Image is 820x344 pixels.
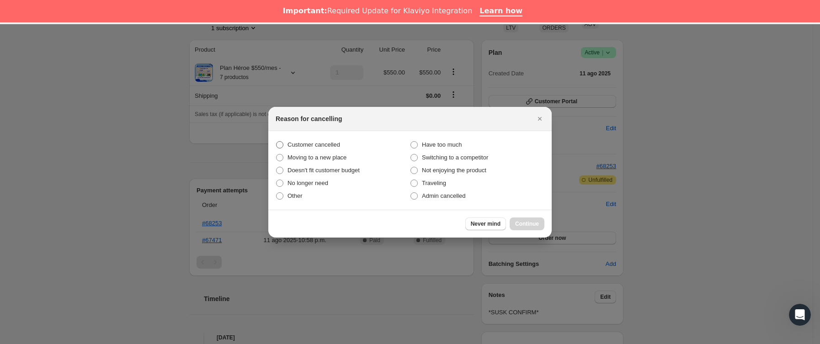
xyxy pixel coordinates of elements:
span: Admin cancelled [422,192,465,199]
span: Never mind [471,220,501,228]
button: Never mind [465,217,506,230]
span: Moving to a new place [288,154,346,161]
div: Required Update for Klaviyo Integration [283,6,472,16]
b: Important: [283,6,327,15]
button: Cerrar [533,112,546,125]
span: Customer cancelled [288,141,340,148]
span: Not enjoying the product [422,167,486,174]
span: Doesn't fit customer budget [288,167,360,174]
span: No longer need [288,180,328,186]
span: Have too much [422,141,462,148]
iframe: Intercom live chat [789,304,811,326]
h2: Reason for cancelling [276,114,342,123]
span: Other [288,192,303,199]
span: Traveling [422,180,446,186]
a: Learn how [479,6,522,16]
span: Switching to a competitor [422,154,488,161]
